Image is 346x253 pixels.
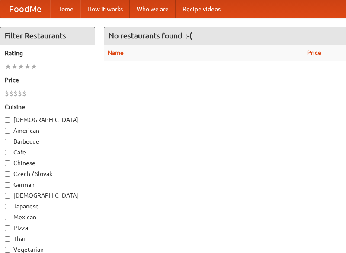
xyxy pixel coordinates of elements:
label: Pizza [5,224,90,232]
input: Barbecue [5,139,10,144]
label: Mexican [5,213,90,221]
label: Japanese [5,202,90,211]
label: Chinese [5,159,90,167]
input: Mexican [5,215,10,220]
a: How it works [80,0,130,18]
label: Thai [5,234,90,243]
input: Cafe [5,150,10,155]
li: $ [18,89,22,98]
a: Name [108,49,124,56]
h5: Rating [5,49,90,58]
h5: Price [5,76,90,84]
li: ★ [24,62,31,71]
li: ★ [5,62,11,71]
input: [DEMOGRAPHIC_DATA] [5,117,10,123]
a: FoodMe [0,0,50,18]
li: $ [22,89,26,98]
a: Who we are [130,0,176,18]
label: American [5,126,90,135]
input: American [5,128,10,134]
li: $ [9,89,13,98]
li: $ [13,89,18,98]
a: Price [307,49,321,56]
h4: Filter Restaurants [0,27,95,45]
label: Barbecue [5,137,90,146]
input: Japanese [5,204,10,209]
label: Cafe [5,148,90,157]
input: Czech / Slovak [5,171,10,177]
input: Thai [5,236,10,242]
label: German [5,180,90,189]
a: Recipe videos [176,0,227,18]
input: Pizza [5,225,10,231]
li: $ [5,89,9,98]
input: Vegetarian [5,247,10,253]
li: ★ [31,62,37,71]
label: Czech / Slovak [5,170,90,178]
ng-pluralize: No restaurants found. :-( [109,32,192,40]
input: [DEMOGRAPHIC_DATA] [5,193,10,199]
label: [DEMOGRAPHIC_DATA] [5,191,90,200]
li: ★ [18,62,24,71]
a: Home [50,0,80,18]
li: ★ [11,62,18,71]
label: [DEMOGRAPHIC_DATA] [5,115,90,124]
input: German [5,182,10,188]
h5: Cuisine [5,102,90,111]
input: Chinese [5,160,10,166]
